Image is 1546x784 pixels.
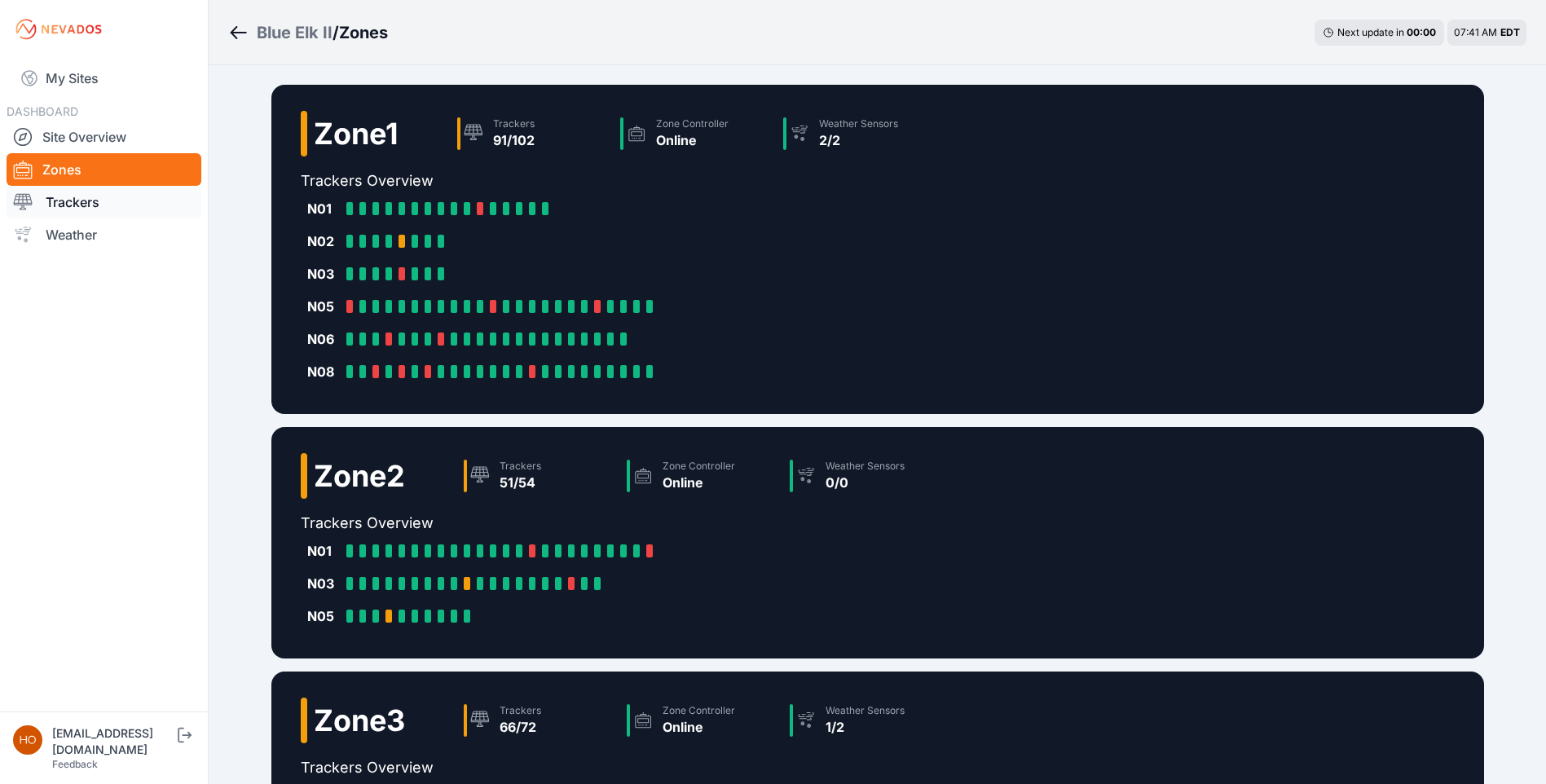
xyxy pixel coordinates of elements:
div: N01 [307,199,340,218]
a: Site Overview [7,121,201,153]
div: Zone Controller [663,460,735,473]
span: 07:41 AM [1454,26,1497,38]
div: N05 [307,606,340,626]
div: Online [663,473,735,492]
div: Trackers [500,704,541,717]
a: Weather Sensors2/2 [777,111,940,156]
div: Online [656,130,729,150]
div: 66/72 [500,717,541,737]
div: Weather Sensors [826,704,905,717]
h2: Zone 3 [314,704,405,737]
div: N05 [307,297,340,316]
a: Weather Sensors0/0 [783,453,946,499]
nav: Breadcrumb [228,11,388,54]
a: Blue Elk II [257,21,333,44]
h2: Trackers Overview [301,756,946,779]
div: 1/2 [826,717,905,737]
div: N03 [307,264,340,284]
div: Weather Sensors [819,117,898,130]
div: 00 : 00 [1407,26,1436,39]
div: 51/54 [500,473,541,492]
a: Feedback [52,758,98,770]
a: Trackers66/72 [457,698,620,743]
img: horsepowersolar@invenergy.com [13,725,42,755]
div: N01 [307,541,340,561]
a: Trackers51/54 [457,453,620,499]
h2: Zone 1 [314,117,399,150]
a: Weather [7,218,201,251]
div: N06 [307,329,340,349]
a: Trackers [7,186,201,218]
div: N02 [307,231,340,251]
span: EDT [1500,26,1520,38]
img: Nevados [13,16,104,42]
div: 91/102 [493,130,535,150]
div: N03 [307,574,340,593]
div: Trackers [500,460,541,473]
div: Online [663,717,735,737]
a: Zones [7,153,201,186]
span: DASHBOARD [7,104,78,118]
div: Zone Controller [656,117,729,130]
div: [EMAIL_ADDRESS][DOMAIN_NAME] [52,725,174,758]
div: Trackers [493,117,535,130]
h3: Zones [339,21,388,44]
a: Trackers91/102 [451,111,614,156]
div: Weather Sensors [826,460,905,473]
a: My Sites [7,59,201,98]
div: 0/0 [826,473,905,492]
h2: Trackers Overview [301,512,946,535]
div: N08 [307,362,340,381]
a: Weather Sensors1/2 [783,698,946,743]
div: 2/2 [819,130,898,150]
span: / [333,21,339,44]
span: Next update in [1337,26,1404,38]
div: Zone Controller [663,704,735,717]
h2: Trackers Overview [301,170,940,192]
h2: Zone 2 [314,460,405,492]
